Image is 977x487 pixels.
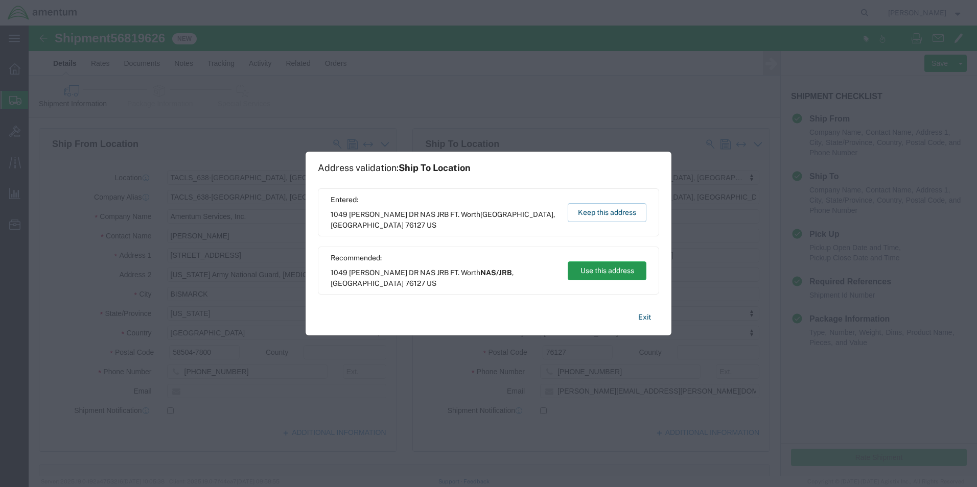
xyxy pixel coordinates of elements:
[318,162,471,174] h1: Address validation:
[331,194,558,205] span: Entered:
[331,221,404,229] span: [GEOGRAPHIC_DATA]
[405,221,425,229] span: 76127
[630,308,659,326] button: Exit
[331,267,558,289] span: 1049 [PERSON_NAME] DR NAS JRB FT. Worth ,
[568,261,646,280] button: Use this address
[331,253,558,263] span: Recommended:
[331,209,558,231] span: 1049 [PERSON_NAME] DR NAS JRB FT. Worth ,
[480,210,553,218] span: [GEOGRAPHIC_DATA]
[568,203,646,222] button: Keep this address
[427,221,436,229] span: US
[480,269,512,277] span: NAS/JRB
[331,279,404,287] span: [GEOGRAPHIC_DATA]
[399,162,471,173] span: Ship To Location
[427,279,436,287] span: US
[405,279,425,287] span: 76127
